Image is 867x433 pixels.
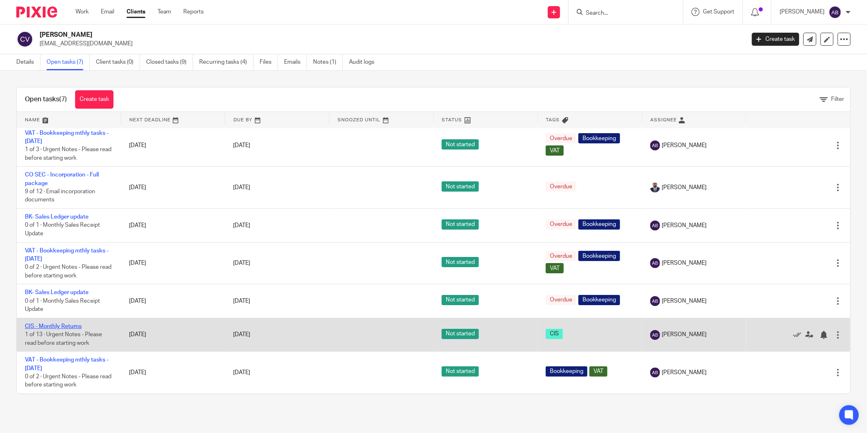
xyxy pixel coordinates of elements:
[233,260,251,266] span: [DATE]
[546,251,576,261] span: Overdue
[829,6,842,19] img: svg%3E
[121,242,225,284] td: [DATE]
[121,167,225,209] td: [DATE]
[146,54,193,70] a: Closed tasks (9)
[662,183,707,192] span: [PERSON_NAME]
[25,95,67,104] h1: Open tasks
[233,370,251,375] span: [DATE]
[546,219,576,230] span: Overdue
[546,181,576,192] span: Overdue
[650,330,660,340] img: svg%3E
[40,40,740,48] p: [EMAIL_ADDRESS][DOMAIN_NAME]
[233,223,251,228] span: [DATE]
[662,141,707,150] span: [PERSON_NAME]
[40,31,600,39] h2: [PERSON_NAME]
[662,221,707,230] span: [PERSON_NAME]
[662,330,707,339] span: [PERSON_NAME]
[338,118,380,122] span: Snoozed Until
[59,96,67,103] span: (7)
[442,181,479,192] span: Not started
[546,329,563,339] span: CIS
[349,54,380,70] a: Audit logs
[25,248,109,262] a: VAT - Bookkeeping mthly tasks - [DATE]
[546,118,560,122] span: Tags
[650,221,660,230] img: svg%3E
[25,147,111,161] span: 1 of 3 · Urgent Notes - Please read before starting work
[127,8,145,16] a: Clients
[650,296,660,306] img: svg%3E
[16,54,40,70] a: Details
[47,54,90,70] a: Open tasks (7)
[650,368,660,377] img: svg%3E
[25,264,111,279] span: 0 of 2 · Urgent Notes - Please read before starting work
[578,251,620,261] span: Bookkeeping
[158,8,171,16] a: Team
[284,54,307,70] a: Emails
[96,54,140,70] a: Client tasks (0)
[442,257,479,267] span: Not started
[25,189,95,203] span: 9 of 12 · Email incorporation documents
[578,295,620,305] span: Bookkeeping
[752,33,799,46] a: Create task
[831,96,844,102] span: Filter
[442,295,479,305] span: Not started
[121,352,225,393] td: [DATE]
[546,145,564,156] span: VAT
[121,318,225,351] td: [DATE]
[662,259,707,267] span: [PERSON_NAME]
[233,332,251,337] span: [DATE]
[650,183,660,192] img: WhatsApp%20Image%202022-05-18%20at%206.27.04%20PM.jpeg
[25,374,111,388] span: 0 of 2 · Urgent Notes - Please read before starting work
[233,298,251,304] span: [DATE]
[442,366,479,377] span: Not started
[442,139,479,150] span: Not started
[121,209,225,242] td: [DATE]
[650,141,660,150] img: svg%3E
[578,133,620,143] span: Bookkeeping
[546,295,576,305] span: Overdue
[662,297,707,305] span: [PERSON_NAME]
[703,9,734,15] span: Get Support
[25,357,109,371] a: VAT - Bookkeeping mthly tasks - [DATE]
[199,54,253,70] a: Recurring tasks (4)
[25,290,89,295] a: BK- Sales Ledger update
[76,8,89,16] a: Work
[183,8,204,16] a: Reports
[25,223,100,237] span: 0 of 1 · Monthly Sales Receipt Update
[16,31,33,48] img: svg%3E
[585,10,658,17] input: Search
[546,366,587,377] span: Bookkeeping
[578,219,620,230] span: Bookkeeping
[16,7,57,18] img: Pixie
[662,368,707,377] span: [PERSON_NAME]
[793,330,805,339] a: Mark as done
[546,133,576,143] span: Overdue
[121,125,225,167] td: [DATE]
[25,298,100,312] span: 0 of 1 · Monthly Sales Receipt Update
[442,118,462,122] span: Status
[233,185,251,190] span: [DATE]
[25,172,99,186] a: CO SEC - Incorporation - Full package
[313,54,343,70] a: Notes (1)
[260,54,278,70] a: Files
[546,263,564,273] span: VAT
[25,214,89,220] a: BK- Sales Ledger update
[589,366,607,377] span: VAT
[442,329,479,339] span: Not started
[25,332,102,346] span: 1 of 13 · Urgent Notes - Please read before starting work
[233,143,251,148] span: [DATE]
[442,219,479,230] span: Not started
[121,284,225,318] td: [DATE]
[650,258,660,268] img: svg%3E
[25,130,109,144] a: VAT - Bookkeeping mthly tasks - [DATE]
[780,8,825,16] p: [PERSON_NAME]
[75,90,113,109] a: Create task
[25,324,82,329] a: CIS - Monthly Returns
[101,8,114,16] a: Email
